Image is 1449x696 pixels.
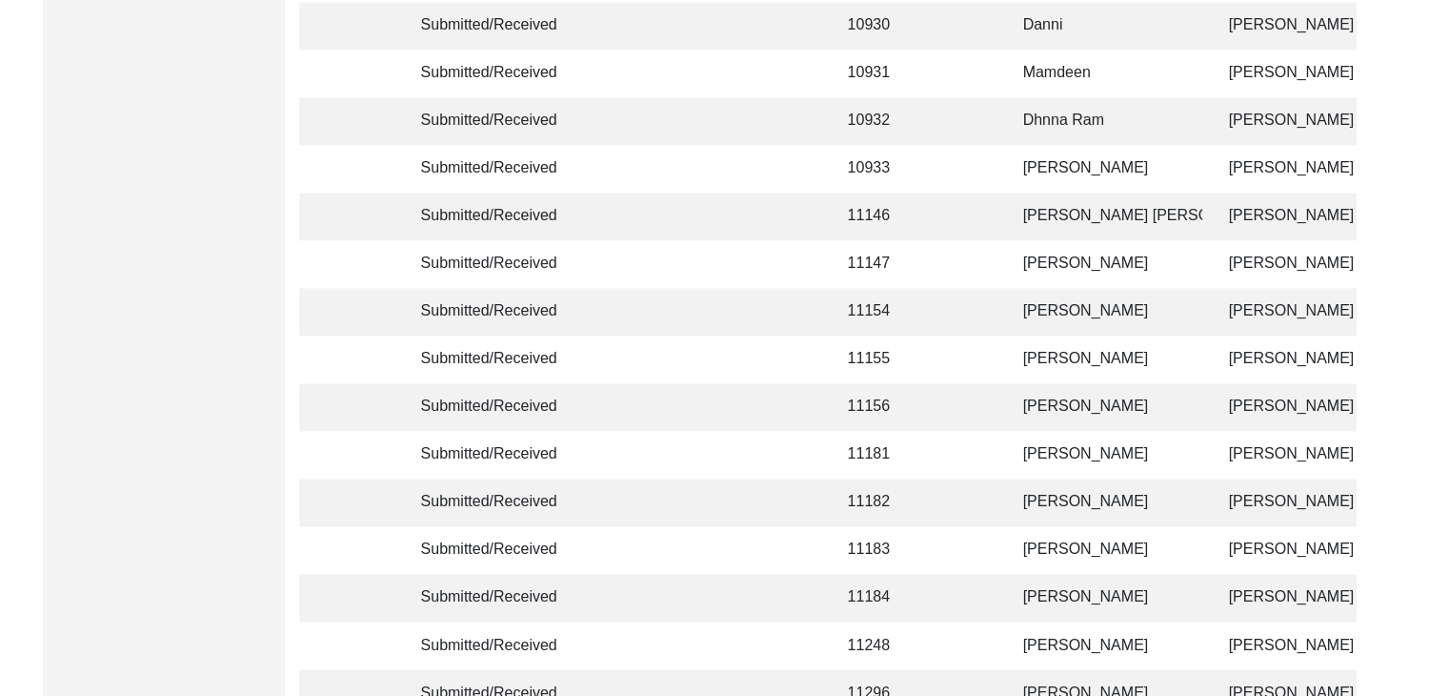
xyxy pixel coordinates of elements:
[1012,336,1202,383] td: [PERSON_NAME]
[410,97,581,145] td: Submitted/Received
[1012,97,1202,145] td: Dhnna Ram
[1012,288,1202,336] td: [PERSON_NAME]
[410,431,581,479] td: Submitted/Received
[410,145,581,193] td: Submitted/Received
[836,240,922,288] td: 11147
[410,383,581,431] td: Submitted/Received
[1012,431,1202,479] td: [PERSON_NAME]
[836,526,922,574] td: 11183
[836,383,922,431] td: 11156
[410,479,581,526] td: Submitted/Received
[410,50,581,97] td: Submitted/Received
[836,193,922,240] td: 11146
[410,336,581,383] td: Submitted/Received
[1012,574,1202,622] td: [PERSON_NAME]
[1012,193,1202,240] td: [PERSON_NAME] [PERSON_NAME]
[836,574,922,622] td: 11184
[410,526,581,574] td: Submitted/Received
[836,2,922,50] td: 10930
[836,288,922,336] td: 11154
[410,574,581,622] td: Submitted/Received
[1012,622,1202,669] td: [PERSON_NAME]
[1012,526,1202,574] td: [PERSON_NAME]
[836,431,922,479] td: 11181
[1012,479,1202,526] td: [PERSON_NAME]
[1012,2,1202,50] td: Danni
[836,97,922,145] td: 10932
[410,193,581,240] td: Submitted/Received
[836,145,922,193] td: 10933
[410,622,581,669] td: Submitted/Received
[836,50,922,97] td: 10931
[1012,145,1202,193] td: [PERSON_NAME]
[836,622,922,669] td: 11248
[410,2,581,50] td: Submitted/Received
[1012,50,1202,97] td: Mamdeen
[1012,240,1202,288] td: [PERSON_NAME]
[1012,383,1202,431] td: [PERSON_NAME]
[410,288,581,336] td: Submitted/Received
[836,336,922,383] td: 11155
[410,240,581,288] td: Submitted/Received
[836,479,922,526] td: 11182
